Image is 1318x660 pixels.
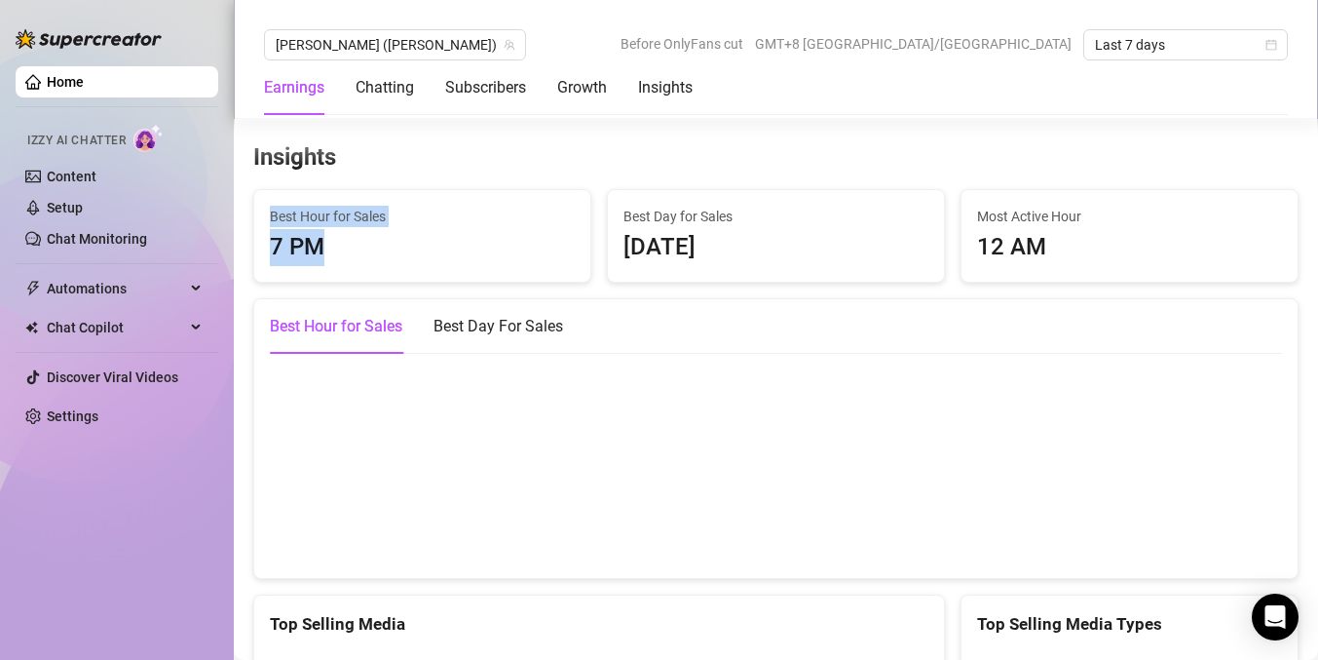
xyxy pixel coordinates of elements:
[445,76,526,99] div: Subscribers
[47,231,147,247] a: Chat Monitoring
[270,315,402,338] div: Best Hour for Sales
[623,229,928,266] div: [DATE]
[47,74,84,90] a: Home
[1265,39,1277,51] span: calendar
[638,76,693,99] div: Insights
[27,132,126,150] span: Izzy AI Chatter
[47,369,178,385] a: Discover Viral Videos
[977,611,1282,638] div: Top Selling Media Types
[270,611,928,638] div: Top Selling Media
[25,321,38,334] img: Chat Copilot
[1095,30,1276,59] span: Last 7 days
[1252,594,1299,641] div: Open Intercom Messenger
[755,29,1072,58] span: GMT+8 [GEOGRAPHIC_DATA]/[GEOGRAPHIC_DATA]
[504,39,515,51] span: team
[47,408,98,424] a: Settings
[977,206,1282,227] span: Most Active Hour
[270,229,575,266] div: 7 PM
[977,229,1282,266] div: 12 AM
[253,142,336,174] h3: Insights
[133,124,164,152] img: AI Chatter
[47,312,185,343] span: Chat Copilot
[47,169,96,184] a: Content
[356,76,414,99] div: Chatting
[264,76,324,99] div: Earnings
[16,29,162,49] img: logo-BBDzfeDw.svg
[557,76,607,99] div: Growth
[270,206,575,227] span: Best Hour for Sales
[47,273,185,304] span: Automations
[25,281,41,296] span: thunderbolt
[433,315,563,338] div: Best Day For Sales
[276,30,514,59] span: Jaylie (jaylietori)
[47,200,83,215] a: Setup
[623,206,928,227] span: Best Day for Sales
[621,29,743,58] span: Before OnlyFans cut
